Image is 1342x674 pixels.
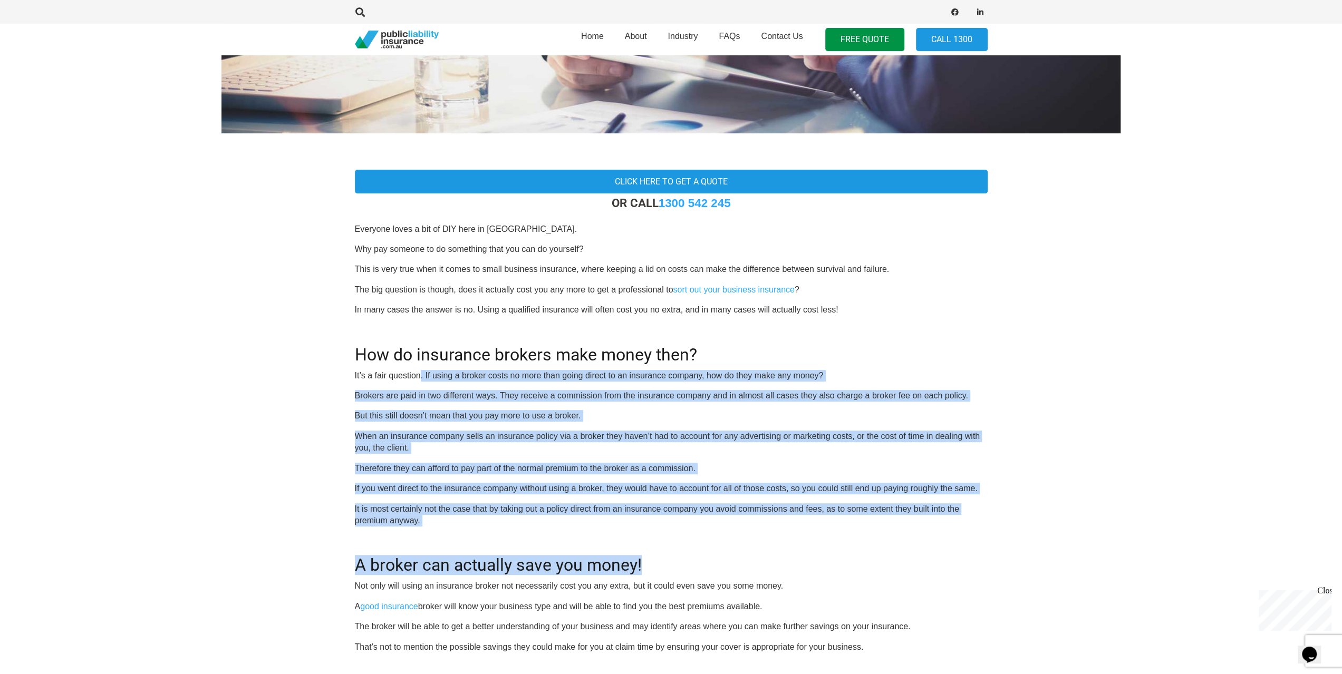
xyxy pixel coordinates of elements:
[355,410,988,422] p: But this still doesn’t mean that you pay more to use a broker.
[750,21,813,58] a: Contact Us
[625,32,647,41] span: About
[350,7,371,17] a: Search
[673,285,794,294] a: sort out your business insurance
[668,32,698,41] span: Industry
[581,32,604,41] span: Home
[355,170,988,193] a: Click here to get a quote
[948,5,962,19] a: Facebook
[614,21,658,58] a: About
[571,21,614,58] a: Home
[355,601,988,612] p: A broker will know your business type and will be able to find you the best premiums available.
[355,621,988,632] p: The broker will be able to get a better understanding of your business and may identify areas whe...
[355,580,988,592] p: Not only will using an insurance broker not necessarily cost you any extra, but it could even sav...
[355,390,988,402] p: Brokers are paid in two different ways. They receive a commission from the insurance company and ...
[612,196,731,210] strong: OR CALL
[355,503,988,527] p: It is most certainly not the case that by taking out a policy direct from an insurance company yo...
[355,483,988,494] p: If you went direct to the insurance company without using a broker, they would have to account fo...
[355,243,988,255] p: Why pay someone to do something that you can do yourself?
[659,197,731,210] a: 1300 542 245
[355,431,988,454] p: When an insurance company sells an insurance policy via a broker they haven’t had to account for ...
[973,5,988,19] a: LinkedIn
[719,32,740,41] span: FAQs
[355,370,988,382] p: It’s a fair question. If using a broker costs no more than going direct to an insurance company, ...
[355,263,988,275] p: This is very true when it comes to small business insurance, where keeping a lid on costs can mak...
[657,21,708,58] a: Industry
[708,21,750,58] a: FAQs
[355,31,439,49] a: pli_logotransparent
[916,28,988,52] a: Call 1300
[355,463,988,474] p: Therefore they can afford to pay part of the normal premium to the broker as a commission.
[1254,586,1331,631] iframe: chat widget
[355,542,988,575] h2: A broker can actually save you money!
[355,332,988,365] h2: How do insurance brokers make money then?
[825,28,904,52] a: FREE QUOTE
[355,284,988,296] p: The big question is though, does it actually cost you any more to get a professional to ?
[355,223,988,235] p: Everyone loves a bit of DIY here in [GEOGRAPHIC_DATA].
[761,32,803,41] span: Contact Us
[1298,632,1331,663] iframe: chat widget
[355,304,988,316] p: In many cases the answer is no. Using a qualified insurance will often cost you no extra, and in ...
[4,4,73,76] div: Chat live with an agent now!Close
[355,641,988,653] p: That’s not to mention the possible savings they could make for you at claim time by ensuring your...
[360,602,418,611] a: good insurance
